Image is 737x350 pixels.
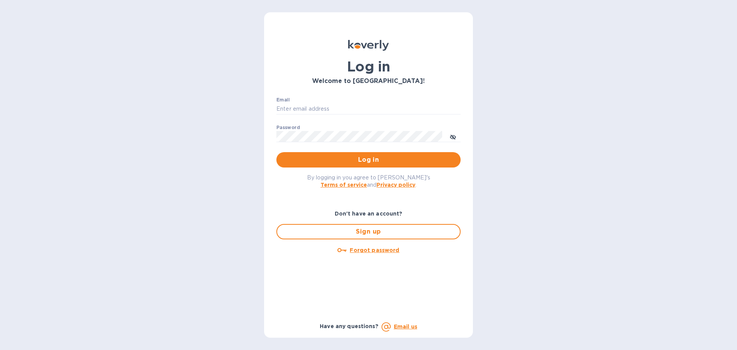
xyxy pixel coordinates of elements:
[276,152,461,168] button: Log in
[276,98,290,102] label: Email
[276,125,300,130] label: Password
[394,323,417,330] a: Email us
[276,224,461,239] button: Sign up
[283,227,454,236] span: Sign up
[307,174,430,188] span: By logging in you agree to [PERSON_NAME]'s and .
[377,182,415,188] a: Privacy policy
[445,129,461,144] button: toggle password visibility
[321,182,367,188] a: Terms of service
[276,58,461,75] h1: Log in
[276,103,461,115] input: Enter email address
[335,211,403,217] b: Don't have an account?
[350,247,399,253] u: Forgot password
[283,155,454,164] span: Log in
[276,78,461,85] h3: Welcome to [GEOGRAPHIC_DATA]!
[320,323,378,329] b: Have any questions?
[348,40,389,51] img: Koverly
